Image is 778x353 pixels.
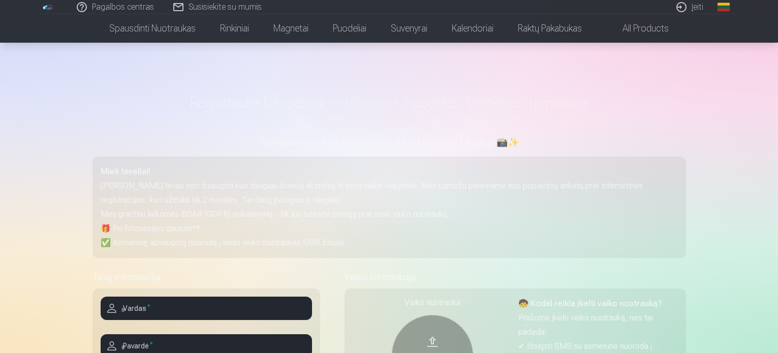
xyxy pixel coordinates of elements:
[379,14,440,43] a: Suvenyrai
[261,14,321,43] a: Magnetai
[518,299,662,308] strong: 🧒 Kodėl reikia įkelti vaiko nuotrauką?
[101,207,678,221] p: Mes griežtai laikomės BDAR (GDPR) reikalavimų – tik jūs turėsite prieigą prie savo vaiko nuotraukų.
[101,167,150,176] strong: Mieli tėveliai!
[92,93,686,112] h1: Registracija fotosesijai — Vilniaus r. Paberžės "Verdenės" gimnazija
[506,14,594,43] a: Raktų pakabukas
[101,236,678,250] p: ✅ Asmeninę apsaugotą nuorodą į visas vaiko nuotraukas SMS žinute.
[345,270,686,284] h5: Vaiko informacija
[43,4,54,10] img: /fa2
[208,14,261,43] a: Rinkiniai
[101,179,678,207] p: [PERSON_NAME] tėvas nori išsaugoti kuo daugiau šviesių akimirkų iš savo vaiko vaikystės. Mes pama...
[440,14,506,43] a: Kalendoriai
[321,14,379,43] a: Puodeliai
[594,14,681,43] a: All products
[518,311,678,339] p: Prašome įkelti vaiko nuotrauką, nes tai padeda:
[101,221,678,236] p: 🎁 Po fotosesijos gausite**
[92,136,686,150] h5: Nedelskite — kad jūsų vaikas tikrai patektų į kadrą! 📸✨
[353,297,512,309] div: Vaiko nuotrauka
[97,14,208,43] a: Spausdinti nuotraukas
[92,270,320,284] h5: Tėvų informacija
